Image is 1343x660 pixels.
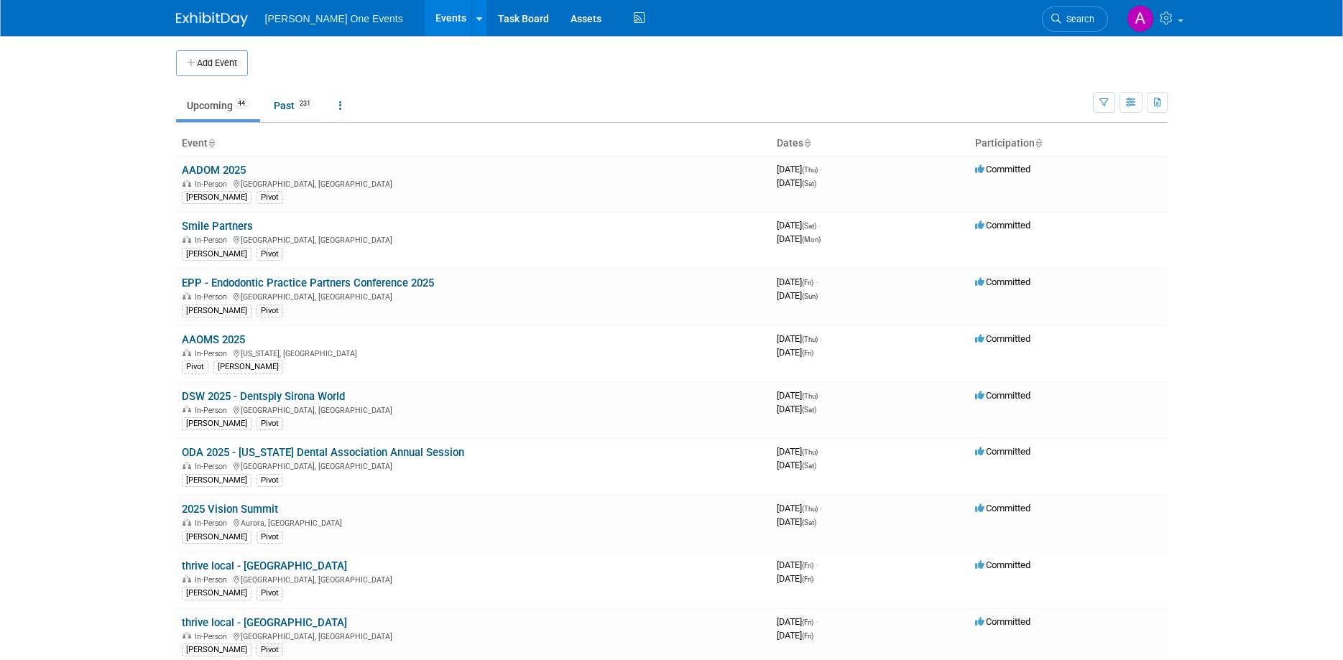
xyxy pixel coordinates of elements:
span: (Thu) [802,505,818,513]
a: AADOM 2025 [182,164,246,177]
span: 231 [295,98,315,109]
a: EPP - Endodontic Practice Partners Conference 2025 [182,276,434,289]
span: - [816,616,818,627]
div: [PERSON_NAME] [182,417,251,430]
div: Pivot [257,305,283,317]
span: Committed [975,164,1030,175]
span: In-Person [195,519,231,528]
img: Amanda Bartschi [1127,5,1154,32]
img: In-Person Event [183,519,191,526]
div: [PERSON_NAME] [182,305,251,317]
a: Smile Partners [182,220,253,233]
span: - [816,276,818,287]
span: In-Person [195,236,231,245]
span: - [820,164,822,175]
span: [DATE] [777,220,821,231]
div: [PERSON_NAME] [182,531,251,544]
a: thrive local - [GEOGRAPHIC_DATA] [182,559,347,572]
span: [DATE] [777,446,822,457]
span: [DATE] [777,503,822,513]
div: [GEOGRAPHIC_DATA], [GEOGRAPHIC_DATA] [182,460,765,471]
span: Committed [975,276,1030,287]
div: [GEOGRAPHIC_DATA], [GEOGRAPHIC_DATA] [182,573,765,585]
button: Add Event [176,50,248,76]
span: [DATE] [777,573,813,584]
a: Sort by Event Name [208,137,215,149]
div: [GEOGRAPHIC_DATA], [GEOGRAPHIC_DATA] [182,233,765,245]
div: [PERSON_NAME] [182,587,251,600]
div: [PERSON_NAME] [182,191,251,204]
span: (Fri) [802,349,813,357]
span: (Sun) [802,292,818,300]
a: 2025 Vision Summit [182,503,278,516]
span: In-Person [195,292,231,302]
span: [DATE] [777,233,821,244]
a: Search [1042,6,1108,32]
span: In-Person [195,462,231,471]
span: [DATE] [777,333,822,344]
div: Aurora, [GEOGRAPHIC_DATA] [182,516,765,528]
img: In-Person Event [183,236,191,243]
a: DSW 2025 - Dentsply Sirona World [182,390,345,403]
span: (Sat) [802,519,816,526]
span: (Thu) [802,448,818,456]
span: [DATE] [777,177,816,188]
span: Committed [975,616,1030,627]
span: Committed [975,446,1030,457]
div: [GEOGRAPHIC_DATA], [GEOGRAPHIC_DATA] [182,404,765,415]
th: Participation [969,131,1168,156]
span: - [820,446,822,457]
span: [DATE] [777,290,818,301]
span: [DATE] [777,347,813,358]
div: [PERSON_NAME] [182,248,251,261]
div: Pivot [257,474,283,487]
span: [DATE] [777,164,822,175]
div: Pivot [257,587,283,600]
img: In-Person Event [183,462,191,469]
span: [DATE] [777,404,816,414]
img: In-Person Event [183,632,191,639]
span: In-Person [195,632,231,641]
span: [DATE] [777,390,822,401]
div: Pivot [257,191,283,204]
img: In-Person Event [183,180,191,187]
span: 44 [234,98,249,109]
div: Pivot [257,248,283,261]
img: ExhibitDay [176,12,248,27]
span: [DATE] [777,559,818,570]
span: (Sat) [802,406,816,414]
span: (Thu) [802,392,818,400]
span: - [816,559,818,570]
span: (Fri) [802,562,813,570]
a: Sort by Start Date [803,137,811,149]
span: (Mon) [802,236,821,243]
a: AAOMS 2025 [182,333,245,346]
span: Committed [975,559,1030,570]
span: Search [1061,14,1094,24]
div: Pivot [257,531,283,544]
span: (Sat) [802,180,816,187]
th: Dates [771,131,969,156]
img: In-Person Event [183,575,191,582]
span: [DATE] [777,460,816,470]
div: [PERSON_NAME] [182,474,251,487]
span: - [820,503,822,513]
span: (Fri) [802,632,813,640]
span: In-Person [195,575,231,585]
a: Past231 [263,92,326,119]
span: In-Person [195,180,231,189]
a: thrive local - [GEOGRAPHIC_DATA] [182,616,347,629]
div: [GEOGRAPHIC_DATA], [GEOGRAPHIC_DATA] [182,290,765,302]
span: Committed [975,333,1030,344]
a: ODA 2025 - [US_STATE] Dental Association Annual Session [182,446,464,459]
div: [PERSON_NAME] [182,643,251,656]
span: (Sat) [802,222,816,230]
div: Pivot [257,417,283,430]
img: In-Person Event [183,349,191,356]
span: Committed [975,503,1030,513]
span: [PERSON_NAME] One Events [265,13,403,24]
span: [DATE] [777,630,813,641]
span: [DATE] [777,516,816,527]
span: (Fri) [802,575,813,583]
div: [GEOGRAPHIC_DATA], [GEOGRAPHIC_DATA] [182,630,765,641]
